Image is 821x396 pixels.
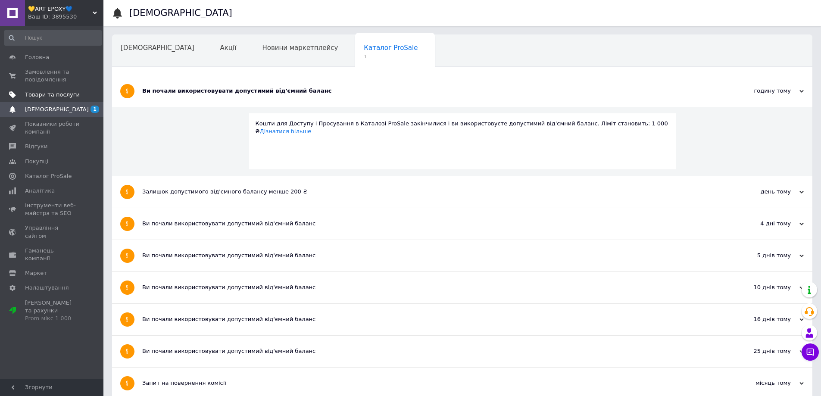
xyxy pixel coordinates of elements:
[4,30,102,46] input: Пошук
[25,224,80,240] span: Управління сайтом
[142,315,718,323] div: Ви почали використовувати допустимий від'ємний баланс
[142,87,718,95] div: Ви почали використовувати допустимий від'ємний баланс
[25,106,89,113] span: [DEMOGRAPHIC_DATA]
[25,158,48,165] span: Покупці
[28,5,93,13] span: 💛ART EPOXY💙
[129,8,232,18] h1: [DEMOGRAPHIC_DATA]
[25,202,80,217] span: Інструменти веб-майстра та SEO
[718,379,804,387] div: місяць тому
[25,284,69,292] span: Налаштування
[25,68,80,84] span: Замовлення та повідомлення
[142,252,718,259] div: Ви почали використовувати допустимий від'ємний баланс
[718,220,804,228] div: 4 дні тому
[142,347,718,355] div: Ви почали використовувати допустимий від'ємний баланс
[25,53,49,61] span: Головна
[28,13,103,21] div: Ваш ID: 3895530
[718,87,804,95] div: годину тому
[25,143,47,150] span: Відгуки
[121,44,194,52] span: [DEMOGRAPHIC_DATA]
[718,315,804,323] div: 16 днів тому
[260,128,312,134] a: Дізнатися більше
[142,284,718,291] div: Ви почали використовувати допустимий від'ємний баланс
[142,220,718,228] div: Ви почали використовувати допустимий від'ємний баланс
[25,315,80,322] div: Prom мікс 1 000
[25,91,80,99] span: Товари та послуги
[25,247,80,262] span: Гаманець компанії
[220,44,237,52] span: Акції
[25,120,80,136] span: Показники роботи компанії
[256,120,669,135] div: Кошти для Доступу і Просування в Каталозі ProSale закінчилися і ви використовуєте допустимий від'...
[718,188,804,196] div: день тому
[142,379,718,387] div: Запит на повернення комісії
[262,44,338,52] span: Новини маркетплейсу
[802,343,819,361] button: Чат з покупцем
[718,252,804,259] div: 5 днів тому
[718,284,804,291] div: 10 днів тому
[142,188,718,196] div: Залишок допустимого від'ємного балансу менше 200 ₴
[25,269,47,277] span: Маркет
[25,187,55,195] span: Аналітика
[364,44,418,52] span: Каталог ProSale
[718,347,804,355] div: 25 днів тому
[91,106,99,113] span: 1
[25,172,72,180] span: Каталог ProSale
[364,53,418,60] span: 1
[25,299,80,323] span: [PERSON_NAME] та рахунки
